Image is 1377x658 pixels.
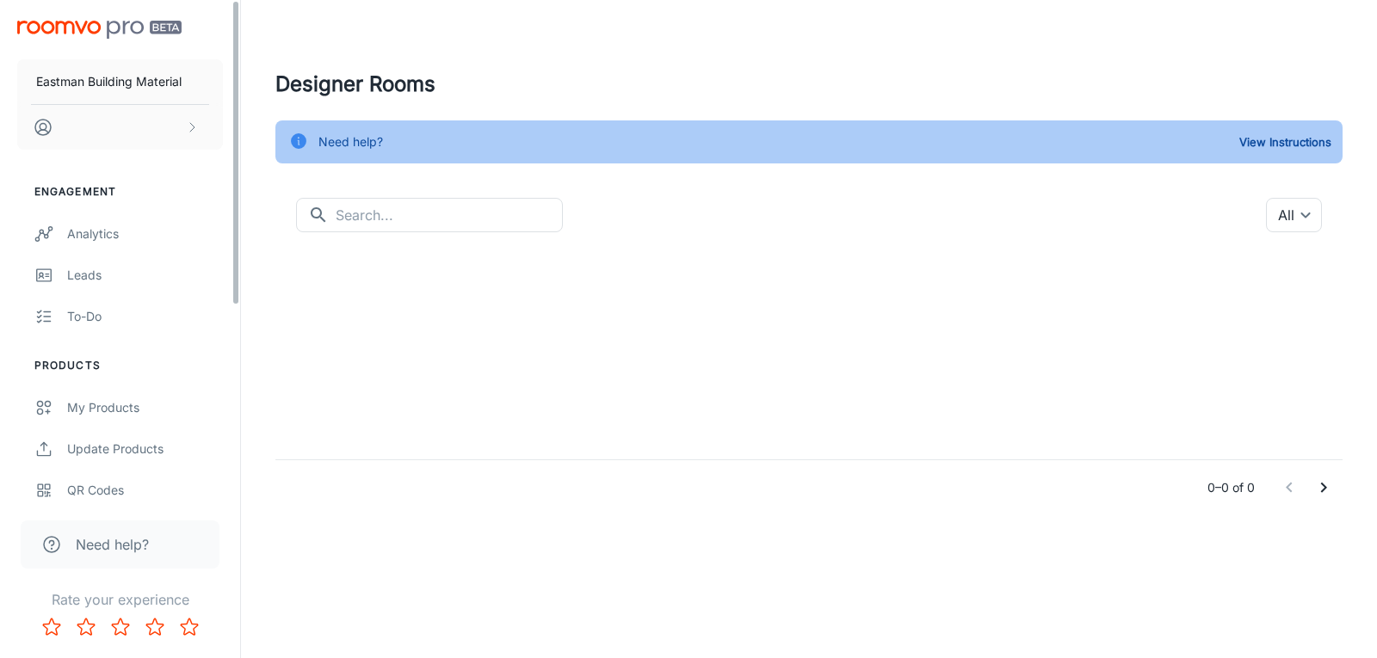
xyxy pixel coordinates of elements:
span: Need help? [76,534,149,555]
div: My Products [67,398,223,417]
div: QR Codes [67,481,223,500]
button: Eastman Building Material [17,59,223,104]
input: Search... [336,198,563,232]
p: 0–0 of 0 [1207,478,1255,497]
div: Update Products [67,440,223,458]
p: Eastman Building Material [36,72,182,91]
h4: Designer Rooms [275,69,1343,100]
div: To-do [67,307,223,326]
img: Roomvo PRO Beta [17,21,182,39]
div: Need help? [318,126,383,158]
button: View Instructions [1235,129,1336,155]
div: All [1266,198,1322,232]
button: Go to next page [1306,470,1341,505]
div: Leads [67,266,223,285]
div: Analytics [67,224,223,243]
